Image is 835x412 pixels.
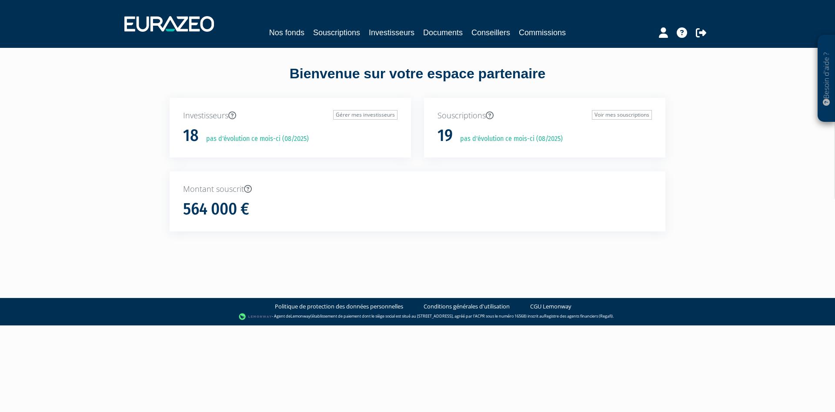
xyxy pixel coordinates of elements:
h1: 564 000 € [183,200,249,218]
a: Investisseurs [369,27,414,39]
a: CGU Lemonway [530,302,571,311]
img: 1732889491-logotype_eurazeo_blanc_rvb.png [124,16,214,32]
a: Registre des agents financiers (Regafi) [544,313,613,319]
img: logo-lemonway.png [239,312,272,321]
a: Voir mes souscriptions [592,110,652,120]
p: pas d'évolution ce mois-ci (08/2025) [200,134,309,144]
a: Documents [423,27,463,39]
a: Commissions [519,27,566,39]
h1: 19 [438,127,453,145]
a: Conseillers [471,27,510,39]
a: Nos fonds [269,27,304,39]
a: Gérer mes investisseurs [333,110,397,120]
a: Politique de protection des données personnelles [275,302,403,311]
div: - Agent de (établissement de paiement dont le siège social est situé au [STREET_ADDRESS], agréé p... [9,312,826,321]
h1: 18 [183,127,199,145]
p: pas d'évolution ce mois-ci (08/2025) [454,134,563,144]
p: Montant souscrit [183,184,652,195]
a: Souscriptions [313,27,360,39]
p: Investisseurs [183,110,397,121]
div: Bienvenue sur votre espace partenaire [163,64,672,98]
a: Lemonway [291,313,311,319]
a: Conditions générales d'utilisation [424,302,510,311]
p: Souscriptions [438,110,652,121]
p: Besoin d'aide ? [822,40,832,118]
